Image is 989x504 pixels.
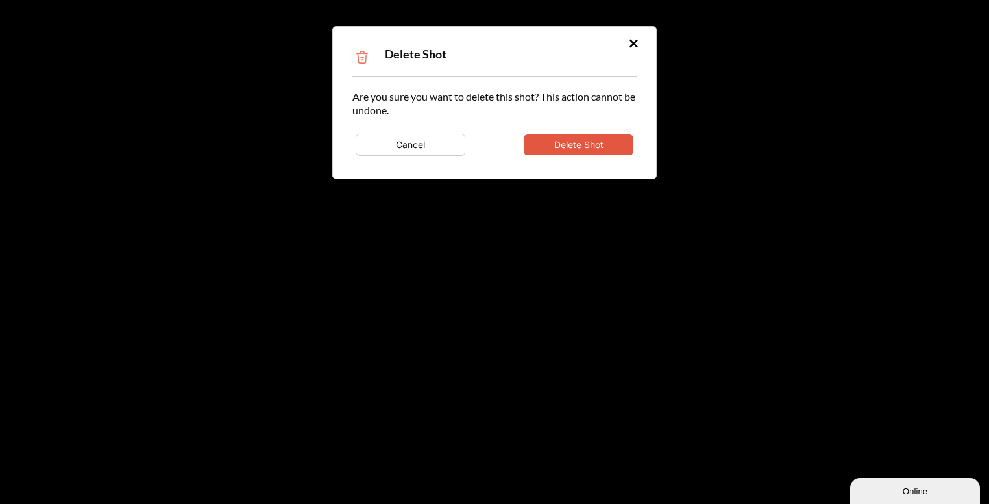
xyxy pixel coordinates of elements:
button: Cancel [356,134,465,156]
button: Delete Shot [524,134,633,155]
img: Trash Icon [352,47,372,67]
iframe: chat widget [850,475,983,504]
div: Are you sure you want to delete this shot? This action cannot be undone. [352,90,637,159]
span: Delete Shot [385,47,446,61]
